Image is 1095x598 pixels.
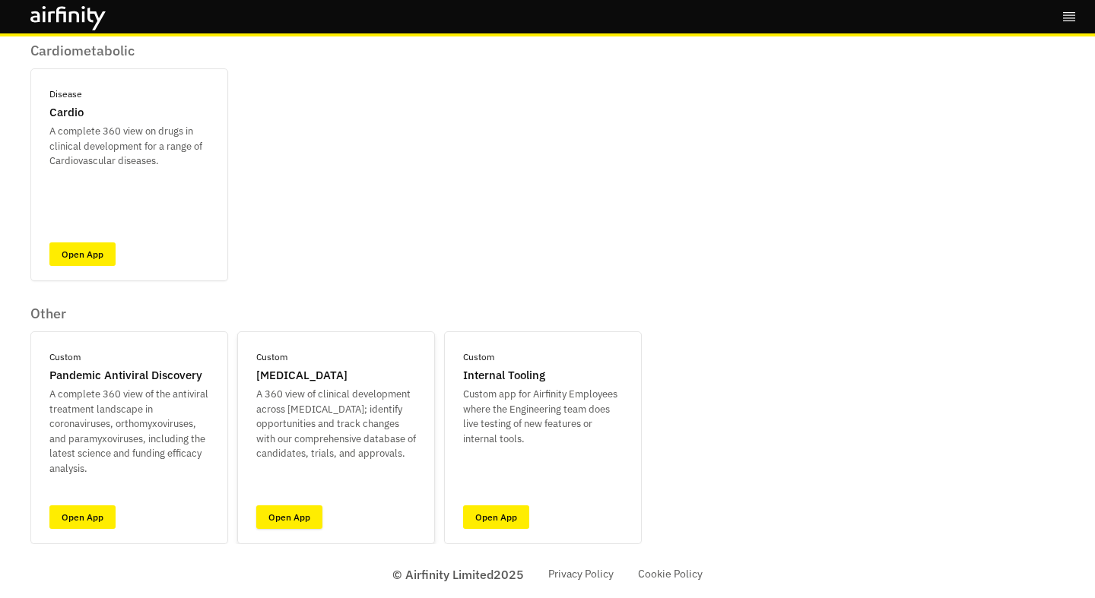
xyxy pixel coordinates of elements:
[463,505,529,529] a: Open App
[463,350,494,364] p: Custom
[392,565,524,584] p: © Airfinity Limited 2025
[49,350,81,364] p: Custom
[30,305,642,322] p: Other
[49,124,209,169] p: A complete 360 view on drugs in clinical development for a range of Cardiovascular diseases.
[49,367,202,384] p: Pandemic Antiviral Discovery
[30,43,228,59] p: Cardiometabolic
[638,566,703,582] a: Cookie Policy
[463,367,545,384] p: Internal Tooling
[49,87,82,101] p: Disease
[256,387,416,461] p: A 360 view of clinical development across [MEDICAL_DATA]; identify opportunities and track change...
[463,387,623,446] p: Custom app for Airfinity Employees where the Engineering team does live testing of new features o...
[49,505,116,529] a: Open App
[49,242,116,266] a: Open App
[256,350,287,364] p: Custom
[256,367,348,384] p: [MEDICAL_DATA]
[548,566,614,582] a: Privacy Policy
[256,505,322,529] a: Open App
[49,104,84,122] p: Cardio
[49,387,209,476] p: A complete 360 view of the antiviral treatment landscape in coronaviruses, orthomyxoviruses, and ...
